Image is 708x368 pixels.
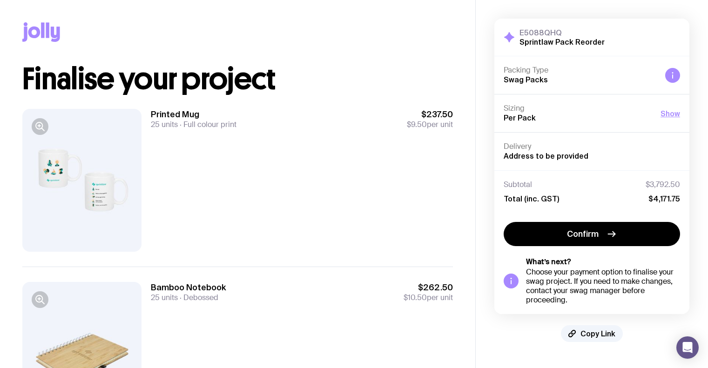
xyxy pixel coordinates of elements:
[526,268,680,305] div: Choose your payment option to finalise your swag project. If you need to make changes, contact yo...
[404,293,453,302] span: per unit
[22,64,453,94] h1: Finalise your project
[151,293,178,302] span: 25 units
[151,109,236,120] h3: Printed Mug
[567,228,599,240] span: Confirm
[404,282,453,293] span: $262.50
[519,37,605,47] h2: Sprintlaw Pack Reorder
[504,114,536,122] span: Per Pack
[504,194,559,203] span: Total (inc. GST)
[504,142,680,151] h4: Delivery
[504,152,588,160] span: Address to be provided
[504,180,532,189] span: Subtotal
[151,282,226,293] h3: Bamboo Notebook
[676,336,699,359] div: Open Intercom Messenger
[526,257,680,267] h5: What’s next?
[407,120,427,129] span: $9.50
[178,293,218,302] span: Debossed
[661,108,680,119] button: Show
[648,194,680,203] span: $4,171.75
[504,104,653,113] h4: Sizing
[404,293,427,302] span: $10.50
[519,28,605,37] h3: E5088QHQ
[580,329,615,338] span: Copy Link
[407,109,453,120] span: $237.50
[646,180,680,189] span: $3,792.50
[504,66,658,75] h4: Packing Type
[151,120,178,129] span: 25 units
[178,120,236,129] span: Full colour print
[561,325,623,342] button: Copy Link
[504,222,680,246] button: Confirm
[407,120,453,129] span: per unit
[504,75,548,84] span: Swag Packs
